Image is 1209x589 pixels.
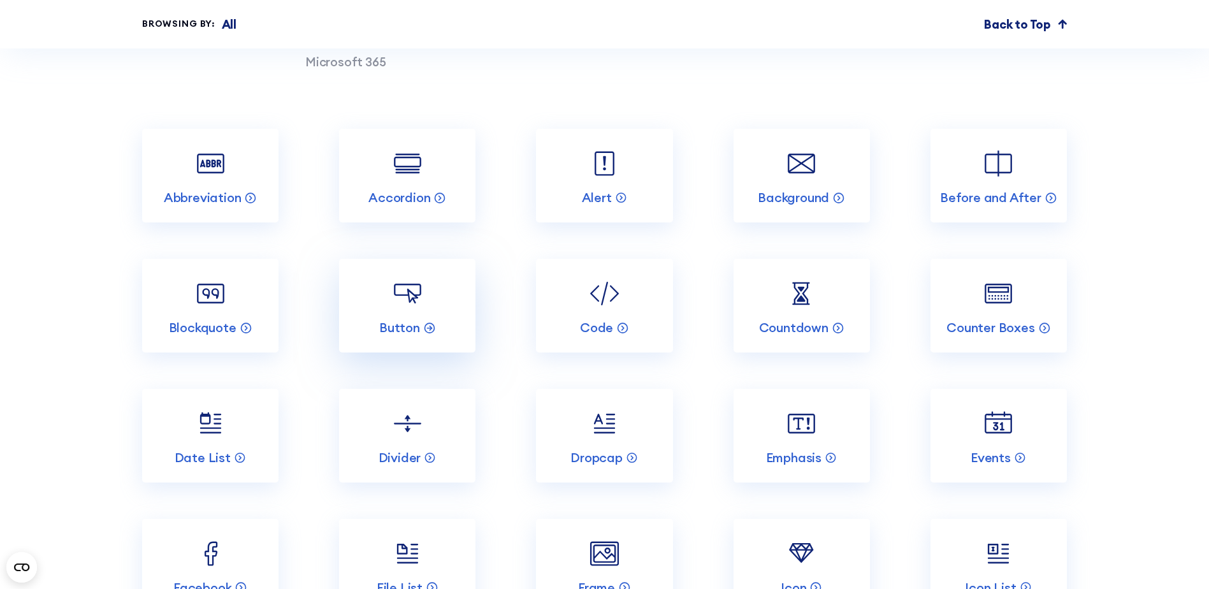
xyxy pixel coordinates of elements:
img: Date List [192,405,229,442]
a: Divider [339,389,475,483]
img: Abbreviation [192,145,229,182]
p: Dropcap [570,449,623,466]
button: Open CMP widget [6,552,37,583]
a: Button [339,259,475,353]
p: Background [758,189,829,206]
div: Browsing by: [142,17,215,31]
p: Blockquote [169,319,236,336]
p: Counter Boxes [946,319,1034,336]
img: Facebook [192,535,229,572]
img: Counter Boxes [980,275,1017,312]
img: Emphasis [783,405,820,442]
img: File List [389,535,426,572]
img: Countdown [783,275,820,312]
img: Icon [783,535,820,572]
p: Alert [582,189,612,206]
a: Date List [142,389,279,483]
a: Microsoft 365 [305,54,386,69]
img: Button [389,275,426,312]
p: Back to Top [984,15,1050,33]
img: Blockquote [192,275,229,312]
p: Divider [379,449,421,466]
p: Date List [175,449,231,466]
p: Before and After [940,189,1041,206]
p: Abbreviation [164,189,242,206]
p: Code [580,319,613,336]
a: Emphasis [734,389,870,483]
a: Countdown [734,259,870,353]
a: Dropcap [536,389,672,483]
img: Frame [586,535,623,572]
img: Dropcap [586,405,623,442]
a: Events [930,389,1067,483]
img: Before and After [980,145,1017,182]
a: Background [734,129,870,222]
img: Accordion [389,145,426,182]
img: Events [980,405,1017,442]
p: Button [379,319,420,336]
img: Background [783,145,820,182]
a: Accordion [339,129,475,222]
img: Icon List [980,535,1017,572]
p: Countdown [759,319,829,336]
a: Counter Boxes [930,259,1067,353]
img: Divider [389,405,426,442]
p: Events [971,449,1011,466]
p: All [222,15,236,33]
a: Code [536,259,672,353]
img: Alert [586,145,623,182]
a: Alert [536,129,672,222]
iframe: Chat Widget [1145,528,1209,589]
a: Blockquote [142,259,279,353]
a: Abbreviation [142,129,279,222]
a: Before and After [930,129,1067,222]
img: Code [586,275,623,312]
a: Back to Top [984,15,1067,33]
p: Accordion [368,189,430,206]
p: Emphasis [766,449,822,466]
